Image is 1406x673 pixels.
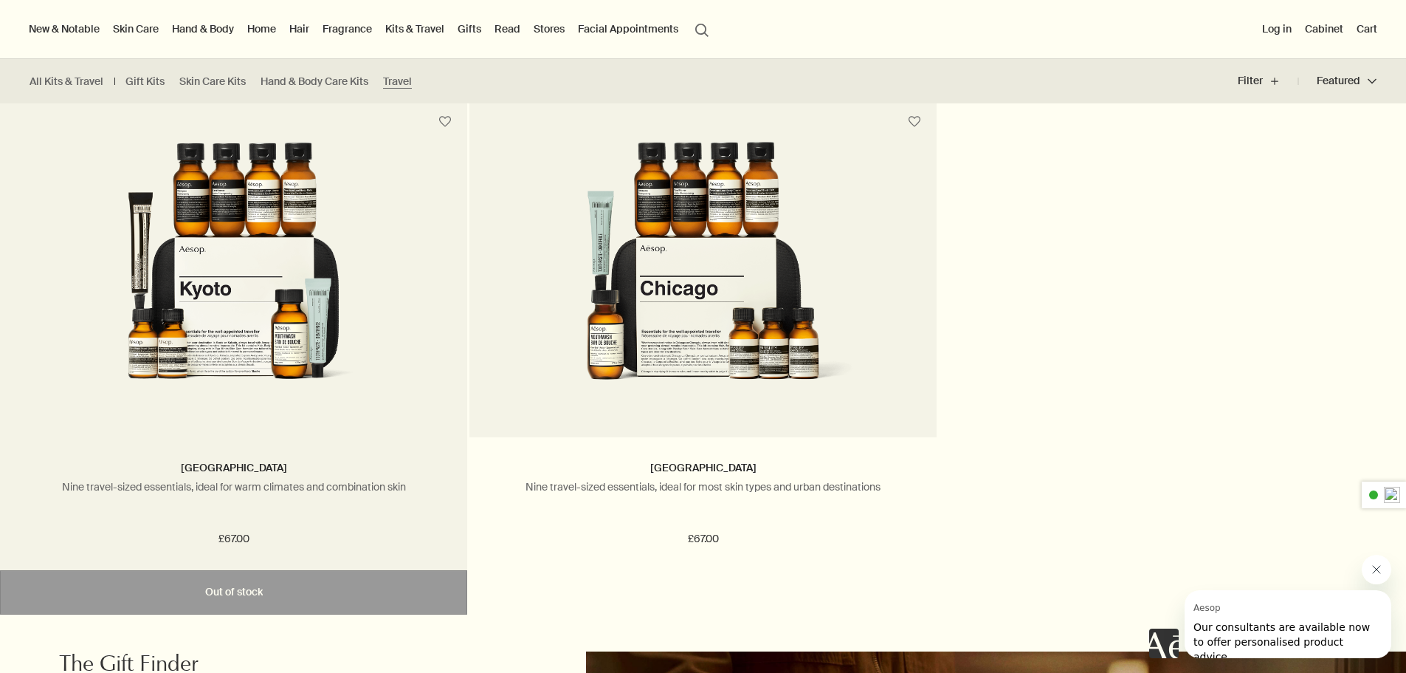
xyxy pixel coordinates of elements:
[688,530,719,548] span: £67.00
[1149,555,1391,658] div: Aesop says "Our consultants are available now to offer personalised product advice.". Open messag...
[382,19,447,38] a: Kits & Travel
[492,19,523,38] a: Read
[22,480,445,493] p: Nine travel-sized essentials, ideal for warm climates and combination skin
[1185,590,1391,658] iframe: Message from Aesop
[1302,19,1346,38] a: Cabinet
[218,530,249,548] span: £67.00
[1259,19,1295,38] button: Log in
[1149,629,1179,658] iframe: no content
[30,75,103,89] a: All Kits & Travel
[77,142,390,415] img: Nine travel-sized products with a re-usable zip-up case.
[492,480,914,493] p: Nine travel-sized essentials, ideal for most skin types and urban destinations
[689,15,715,43] button: Open search
[455,19,484,38] a: Gifts
[320,19,375,38] a: Fragrance
[575,19,681,38] a: Facial Appointments
[1354,19,1380,38] button: Cart
[432,109,458,135] button: Save to cabinet
[9,31,185,72] span: Our consultants are available now to offer personalised product advice.
[547,142,859,415] img: Nine travel-sized products with a re-usable zip-up case.
[286,19,312,38] a: Hair
[261,75,368,89] a: Hand & Body Care Kits
[244,19,279,38] a: Home
[901,109,928,135] button: Save to cabinet
[169,19,237,38] a: Hand & Body
[650,461,757,474] a: [GEOGRAPHIC_DATA]
[26,19,103,38] button: New & Notable
[181,461,287,474] a: [GEOGRAPHIC_DATA]
[1298,64,1376,99] button: Featured
[1362,555,1391,584] iframe: Close message from Aesop
[179,75,246,89] a: Skin Care Kits
[1238,64,1298,99] button: Filter
[531,19,568,38] button: Stores
[383,75,412,89] a: Travel
[110,19,162,38] a: Skin Care
[469,142,937,437] a: Nine travel-sized products with a re-usable zip-up case.
[125,75,165,89] a: Gift Kits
